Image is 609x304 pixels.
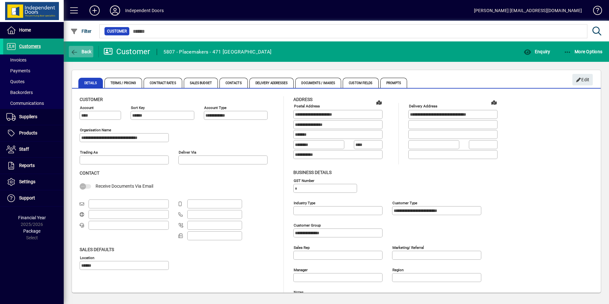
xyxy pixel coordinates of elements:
[80,128,111,132] mat-label: Organisation name
[294,267,308,272] mat-label: Manager
[219,78,248,88] span: Contacts
[78,78,103,88] span: Details
[295,78,341,88] span: Documents / Images
[184,78,218,88] span: Sales Budget
[19,27,31,33] span: Home
[18,215,46,220] span: Financial Year
[3,125,64,141] a: Products
[6,101,44,106] span: Communications
[179,150,196,155] mat-label: Deliver via
[564,49,603,54] span: More Options
[96,184,153,189] span: Receive Documents Via Email
[572,74,593,85] button: Edit
[489,97,499,107] a: View on map
[19,147,29,152] span: Staff
[293,170,332,175] span: Business details
[80,97,103,102] span: Customer
[249,78,294,88] span: Delivery Addresses
[294,290,304,294] mat-label: Notes
[84,5,105,16] button: Add
[294,178,314,183] mat-label: GST Number
[3,22,64,38] a: Home
[204,105,226,110] mat-label: Account Type
[294,200,315,205] mat-label: Industry type
[6,90,33,95] span: Backorders
[3,65,64,76] a: Payments
[3,190,64,206] a: Support
[70,49,92,54] span: Back
[64,46,99,57] app-page-header-button: Back
[6,79,25,84] span: Quotes
[294,223,321,227] mat-label: Customer group
[3,87,64,98] a: Backorders
[19,163,35,168] span: Reports
[6,57,26,62] span: Invoices
[80,247,114,252] span: Sales defaults
[131,105,145,110] mat-label: Sort key
[374,97,384,107] a: View on map
[294,245,310,250] mat-label: Sales rep
[3,158,64,174] a: Reports
[576,75,590,85] span: Edit
[107,28,127,34] span: Customer
[19,179,35,184] span: Settings
[522,46,552,57] button: Enquiry
[23,228,40,234] span: Package
[80,255,94,260] mat-label: Location
[3,98,64,109] a: Communications
[474,5,582,16] div: [PERSON_NAME] [EMAIL_ADDRESS][DOMAIN_NAME]
[3,109,64,125] a: Suppliers
[3,76,64,87] a: Quotes
[3,141,64,157] a: Staff
[19,130,37,135] span: Products
[3,54,64,65] a: Invoices
[104,78,142,88] span: Terms / Pricing
[392,200,417,205] mat-label: Customer type
[19,44,41,49] span: Customers
[19,114,37,119] span: Suppliers
[380,78,407,88] span: Prompts
[144,78,182,88] span: Contract Rates
[80,170,99,176] span: Contact
[19,195,35,200] span: Support
[6,68,30,73] span: Payments
[588,1,601,22] a: Knowledge Base
[293,97,312,102] span: Address
[105,5,125,16] button: Profile
[80,105,94,110] mat-label: Account
[69,25,93,37] button: Filter
[69,46,93,57] button: Back
[392,245,424,250] mat-label: Marketing/ Referral
[163,47,272,57] div: 5807 - Placemakers - 471 [GEOGRAPHIC_DATA]
[562,46,604,57] button: More Options
[70,29,92,34] span: Filter
[80,150,98,155] mat-label: Trading as
[125,5,164,16] div: Independent Doors
[524,49,550,54] span: Enquiry
[3,174,64,190] a: Settings
[392,267,404,272] mat-label: Region
[104,47,150,57] div: Customer
[343,78,378,88] span: Custom Fields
